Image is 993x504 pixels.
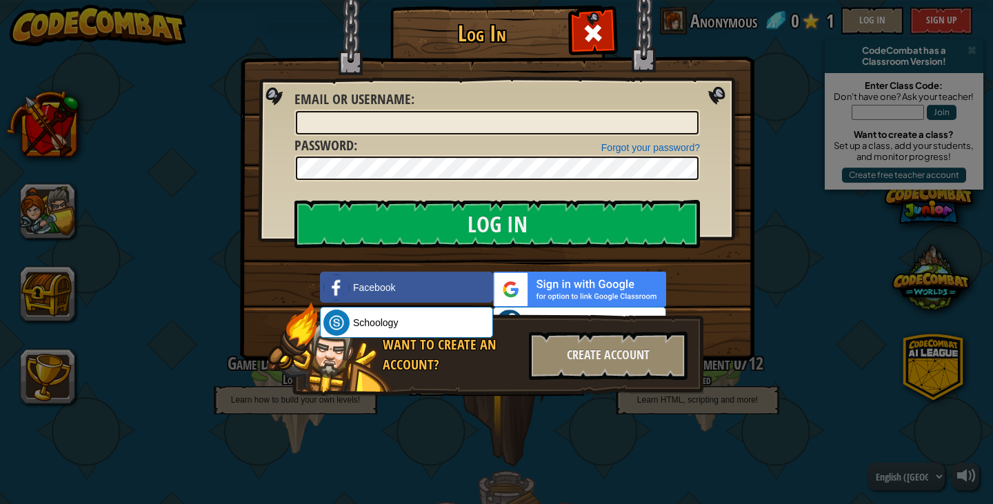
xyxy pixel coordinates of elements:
span: Email or Username [294,90,411,108]
div: Create Account [529,332,688,380]
label: : [294,90,414,110]
input: Log In [294,200,700,248]
img: gplus_sso_button2.svg [493,272,666,307]
span: Password [294,136,354,154]
label: : [294,136,357,156]
img: facebook_small.png [323,274,350,301]
h1: Log In [394,21,570,46]
span: Facebook [353,281,395,294]
a: Forgot your password? [601,142,700,153]
img: schoology.png [323,310,350,336]
div: Want to create an account? [383,335,521,374]
span: Schoology [353,316,398,330]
